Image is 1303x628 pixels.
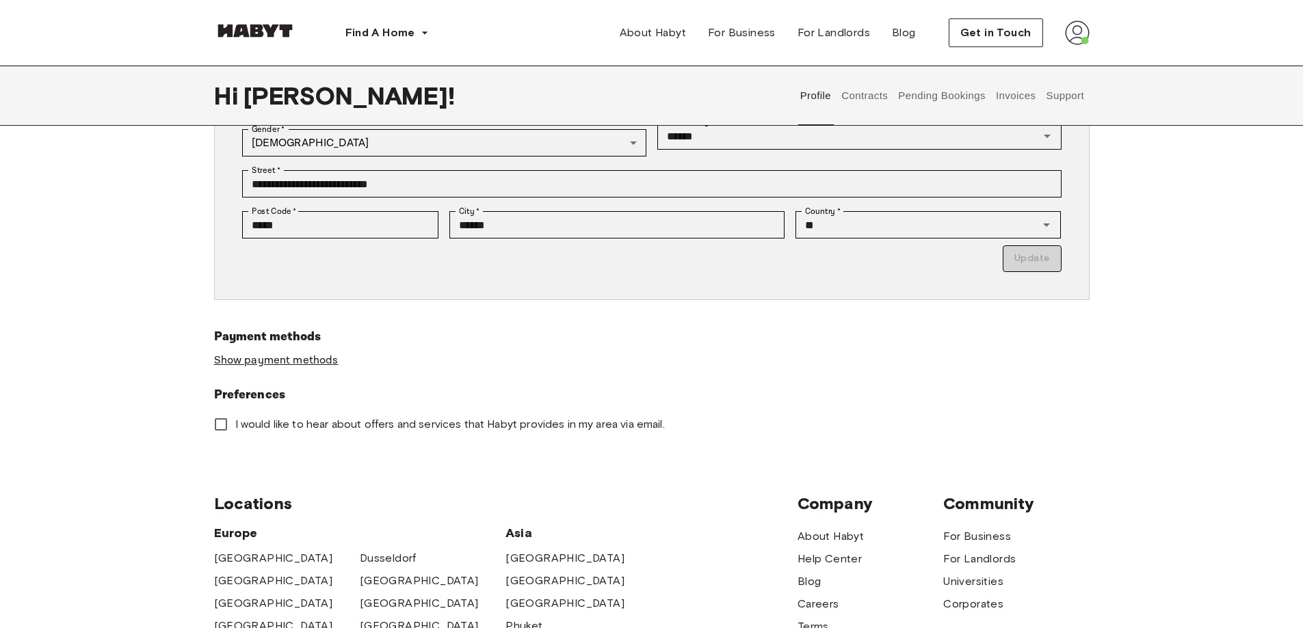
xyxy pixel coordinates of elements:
a: Help Center [798,551,862,567]
h6: Payment methods [214,327,1090,346]
a: [GEOGRAPHIC_DATA] [360,573,479,589]
a: [GEOGRAPHIC_DATA] [505,595,624,612]
span: About Habyt [620,25,686,41]
button: Open [1038,126,1057,146]
span: Community [943,493,1089,514]
img: avatar [1065,21,1090,45]
label: Gender [252,123,285,135]
a: About Habyt [609,19,697,46]
a: [GEOGRAPHIC_DATA] [214,550,333,566]
span: Locations [214,493,798,514]
a: [GEOGRAPHIC_DATA] [214,595,333,612]
a: About Habyt [798,528,864,545]
span: Hi [214,81,244,110]
label: City [459,205,480,217]
a: Show payment methods [214,353,339,368]
a: For Landlords [943,551,1016,567]
span: Asia [505,525,651,541]
a: For Business [697,19,787,46]
label: Country [805,205,841,217]
span: I would like to hear about offers and services that Habyt provides in my area via email. [235,417,665,432]
a: For Landlords [787,19,881,46]
a: [GEOGRAPHIC_DATA] [360,595,479,612]
button: Support [1044,66,1086,126]
button: Get in Touch [949,18,1043,47]
a: [GEOGRAPHIC_DATA] [214,573,333,589]
a: Dusseldorf [360,550,417,566]
button: Open [1037,215,1056,234]
div: [DEMOGRAPHIC_DATA] [242,129,646,156]
a: [GEOGRAPHIC_DATA] [505,550,624,566]
button: Pending Bookings [897,66,988,126]
a: Universities [943,573,1003,590]
a: Blog [798,573,821,590]
button: Profile [798,66,833,126]
button: Invoices [994,66,1037,126]
a: Corporates [943,596,1003,612]
img: Habyt [214,24,296,38]
a: Blog [881,19,927,46]
a: [GEOGRAPHIC_DATA] [505,573,624,589]
span: Get in Touch [960,25,1031,41]
label: Street [252,164,280,176]
button: Find A Home [334,19,440,46]
span: For Business [708,25,776,41]
h6: Preferences [214,385,1090,405]
span: Blog [892,25,916,41]
span: Europe [214,525,506,541]
span: [PERSON_NAME] ! [244,81,455,110]
span: For Landlords [798,25,870,41]
span: Find A Home [345,25,415,41]
label: Post Code [252,205,297,217]
a: Careers [798,596,839,612]
a: For Business [943,528,1011,545]
div: user profile tabs [795,66,1089,126]
span: Company [798,493,943,514]
button: Contracts [840,66,890,126]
